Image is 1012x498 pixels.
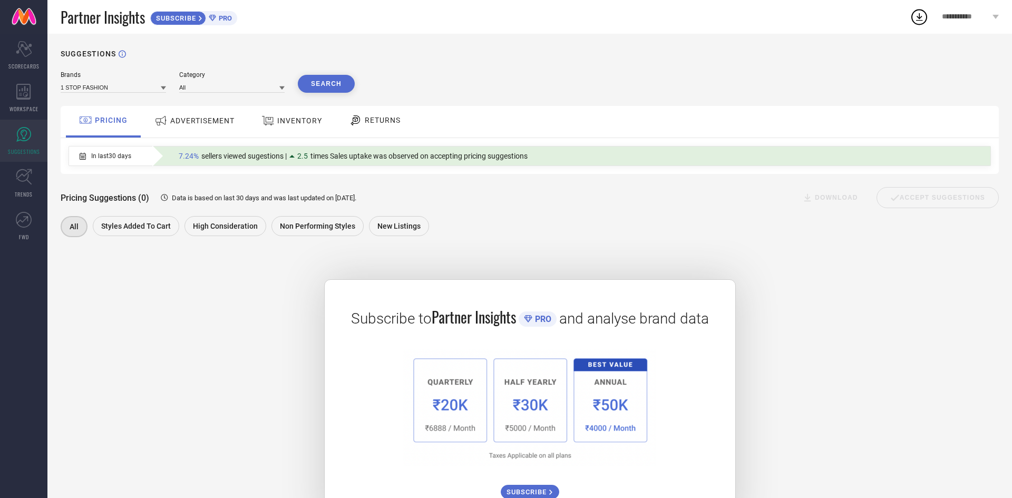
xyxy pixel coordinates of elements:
[9,105,38,113] span: WORKSPACE
[173,149,533,163] div: Percentage of sellers who have viewed suggestions for the current Insight Type
[310,152,528,160] span: times Sales uptake was observed on accepting pricing suggestions
[95,116,128,124] span: PRICING
[15,190,33,198] span: TRENDS
[170,116,235,125] span: ADVERTISEMENT
[365,116,401,124] span: RETURNS
[151,14,199,22] span: SUBSCRIBE
[377,222,421,230] span: New Listings
[216,14,232,22] span: PRO
[877,187,999,208] div: Accept Suggestions
[61,71,166,79] div: Brands
[280,222,355,230] span: Non Performing Styles
[172,194,356,202] span: Data is based on last 30 days and was last updated on [DATE] .
[19,233,29,241] span: FWD
[432,306,516,328] span: Partner Insights
[559,310,709,327] span: and analyse brand data
[277,116,322,125] span: INVENTORY
[61,6,145,28] span: Partner Insights
[298,75,355,93] button: Search
[910,7,929,26] div: Open download list
[8,148,40,155] span: SUGGESTIONS
[201,152,287,160] span: sellers viewed sugestions |
[351,310,432,327] span: Subscribe to
[8,62,40,70] span: SCORECARDS
[101,222,171,230] span: Styles Added To Cart
[507,488,549,496] span: SUBSCRIBE
[179,152,199,160] span: 7.24%
[532,314,551,324] span: PRO
[150,8,237,25] a: SUBSCRIBEPRO
[70,222,79,231] span: All
[61,193,149,203] span: Pricing Suggestions (0)
[403,349,656,466] img: 1a6fb96cb29458d7132d4e38d36bc9c7.png
[193,222,258,230] span: High Consideration
[297,152,308,160] span: 2.5
[91,152,131,160] span: In last 30 days
[179,71,285,79] div: Category
[61,50,116,58] h1: SUGGESTIONS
